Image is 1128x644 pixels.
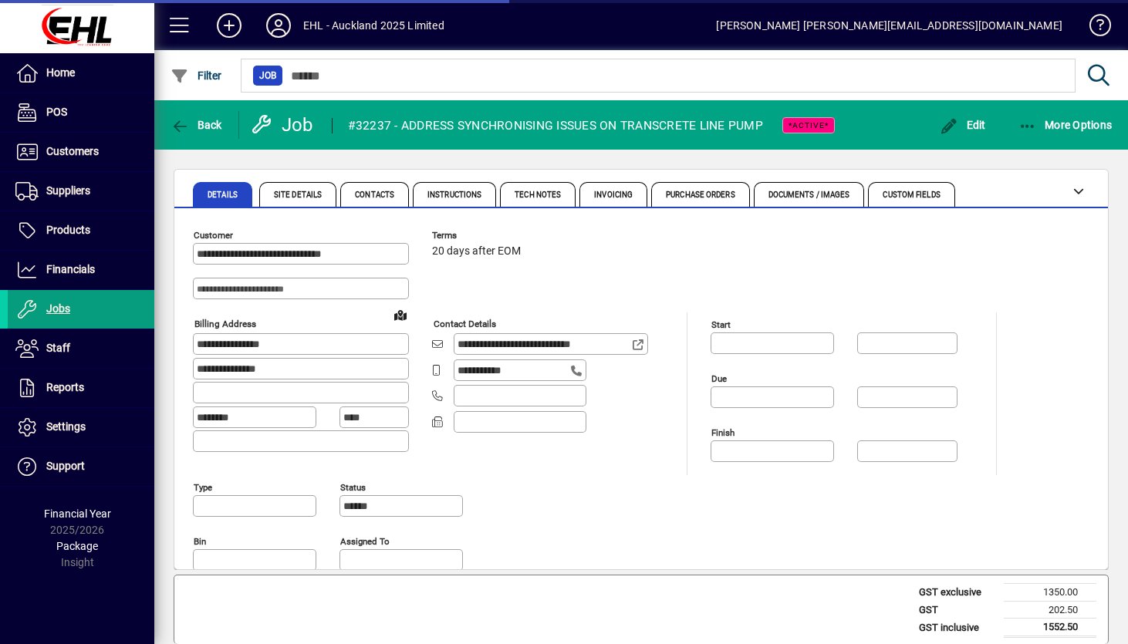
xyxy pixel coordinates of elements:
[8,133,154,171] a: Customers
[911,619,1004,637] td: GST inclusive
[1004,619,1096,637] td: 1552.50
[8,211,154,250] a: Products
[46,224,90,236] span: Products
[515,191,561,199] span: Tech Notes
[46,106,67,118] span: POS
[1078,3,1109,53] a: Knowledge Base
[194,230,233,241] mat-label: Customer
[8,54,154,93] a: Home
[194,536,206,547] mat-label: Bin
[355,191,394,199] span: Contacts
[940,119,986,131] span: Edit
[427,191,481,199] span: Instructions
[154,111,239,139] app-page-header-button: Back
[8,172,154,211] a: Suppliers
[768,191,850,199] span: Documents / Images
[46,381,84,393] span: Reports
[711,427,735,438] mat-label: Finish
[56,540,98,552] span: Package
[716,13,1062,38] div: [PERSON_NAME] [PERSON_NAME][EMAIL_ADDRESS][DOMAIN_NAME]
[167,111,226,139] button: Back
[46,302,70,315] span: Jobs
[46,420,86,433] span: Settings
[711,373,727,384] mat-label: Due
[340,482,366,493] mat-label: Status
[44,507,111,520] span: Financial Year
[46,66,75,79] span: Home
[911,601,1004,619] td: GST
[1004,601,1096,619] td: 202.50
[251,113,316,137] div: Job
[8,408,154,447] a: Settings
[46,145,99,157] span: Customers
[204,12,254,39] button: Add
[1004,584,1096,602] td: 1350.00
[936,111,990,139] button: Edit
[274,191,322,199] span: Site Details
[711,319,731,330] mat-label: Start
[340,536,390,547] mat-label: Assigned to
[208,191,238,199] span: Details
[8,251,154,289] a: Financials
[171,119,222,131] span: Back
[1015,111,1116,139] button: More Options
[432,231,525,241] span: Terms
[46,184,90,197] span: Suppliers
[666,191,735,199] span: Purchase Orders
[1018,119,1113,131] span: More Options
[8,369,154,407] a: Reports
[46,263,95,275] span: Financials
[171,69,222,82] span: Filter
[194,482,212,493] mat-label: Type
[167,62,226,89] button: Filter
[259,68,276,83] span: Job
[594,191,633,199] span: Invoicing
[46,460,85,472] span: Support
[8,329,154,368] a: Staff
[303,13,444,38] div: EHL - Auckland 2025 Limited
[911,584,1004,602] td: GST exclusive
[388,302,413,327] a: View on map
[46,342,70,354] span: Staff
[254,12,303,39] button: Profile
[883,191,940,199] span: Custom Fields
[8,93,154,132] a: POS
[8,447,154,486] a: Support
[348,113,763,138] div: #32237 - ADDRESS SYNCHRONISING ISSUES ON TRANSCRETE LINE PUMP
[432,245,521,258] span: 20 days after EOM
